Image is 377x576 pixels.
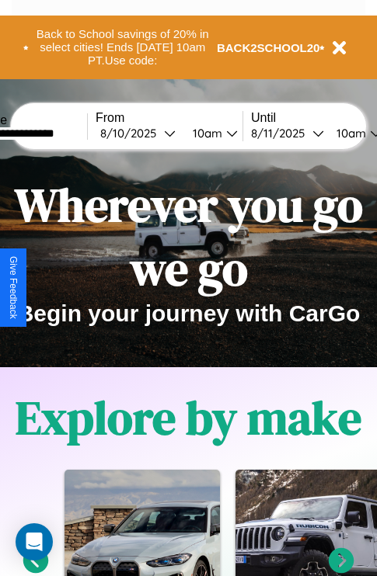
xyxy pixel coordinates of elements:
[8,256,19,319] div: Give Feedback
[251,126,312,141] div: 8 / 11 / 2025
[16,386,361,449] h1: Explore by make
[96,111,243,125] label: From
[180,125,243,141] button: 10am
[217,41,320,54] b: BACK2SCHOOL20
[96,125,180,141] button: 8/10/2025
[329,126,370,141] div: 10am
[29,23,217,71] button: Back to School savings of 20% in select cities! Ends [DATE] 10am PT.Use code:
[16,523,53,560] div: Open Intercom Messenger
[185,126,226,141] div: 10am
[100,126,164,141] div: 8 / 10 / 2025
